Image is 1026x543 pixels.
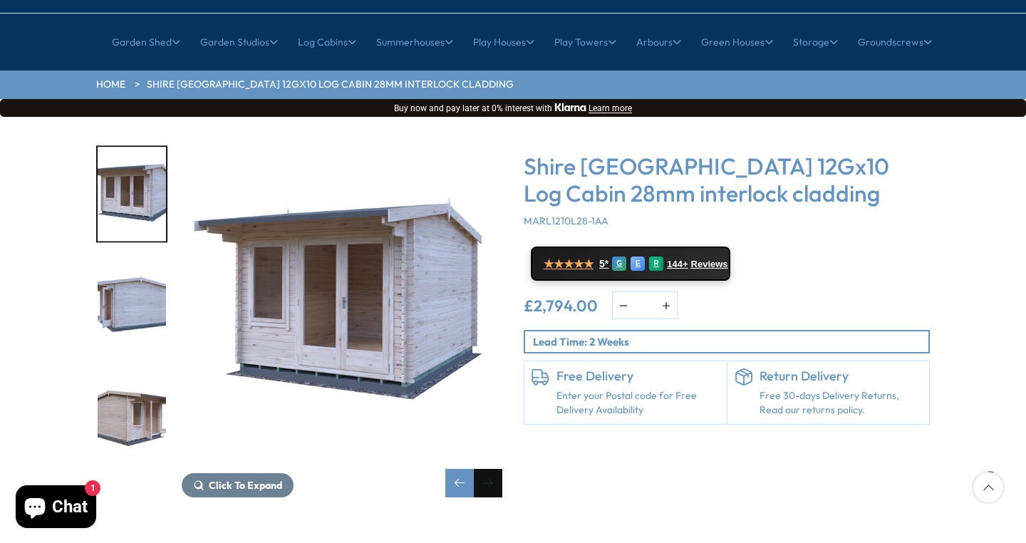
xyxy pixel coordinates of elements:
[524,298,598,314] ins: £2,794.00
[376,24,453,60] a: Summerhouses
[524,152,930,207] h3: Shire [GEOGRAPHIC_DATA] 12Gx10 Log Cabin 28mm interlock cladding
[667,259,688,270] span: 144+
[524,214,608,227] span: MARL1210L28-1AA
[612,257,626,271] div: G
[554,24,616,60] a: Play Towers
[182,145,502,497] div: 8 / 16
[96,368,167,466] div: 10 / 16
[182,145,502,466] img: Shire Marlborough 12Gx10 Log Cabin 28mm interlock cladding - Best Shed
[98,147,166,242] img: Marlborough12gx10_white_0060_34d2eea5-9b3c-4561-a72d-4da567d79dd1_200x200.jpg
[636,24,681,60] a: Arbours
[209,479,282,492] span: Click To Expand
[96,257,167,355] div: 9 / 16
[858,24,932,60] a: Groundscrews
[556,368,720,384] h6: Free Delivery
[760,389,923,417] p: Free 30-days Delivery Returns, Read our returns policy.
[445,469,474,497] div: Previous slide
[544,257,594,271] span: ★★★★★
[182,473,294,497] button: Click To Expand
[793,24,838,60] a: Storage
[701,24,773,60] a: Green Houses
[98,259,166,353] img: Marlborough12gx10_white_OPEN_0096_e2567af4-be0d-4a33-a1d8-4df252ef814d_200x200.jpg
[760,368,923,384] h6: Return Delivery
[691,259,728,270] span: Reviews
[631,257,645,271] div: E
[96,78,125,92] a: HOME
[98,370,166,465] img: Marlborough12gx10_white_OPEN_0282_8b2bf487-66b8-4abf-8789-5825a1f83b84_200x200.jpg
[298,24,356,60] a: Log Cabins
[531,247,730,281] a: ★★★★★ 5* G E R 144+ Reviews
[200,24,278,60] a: Garden Studios
[11,485,100,532] inbox-online-store-chat: Shopify online store chat
[147,78,514,92] a: Shire [GEOGRAPHIC_DATA] 12Gx10 Log Cabin 28mm interlock cladding
[474,469,502,497] div: Next slide
[112,24,180,60] a: Garden Shed
[556,389,720,417] a: Enter your Postal code for Free Delivery Availability
[473,24,534,60] a: Play Houses
[533,334,928,349] p: Lead Time: 2 Weeks
[96,145,167,243] div: 8 / 16
[649,257,663,271] div: R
